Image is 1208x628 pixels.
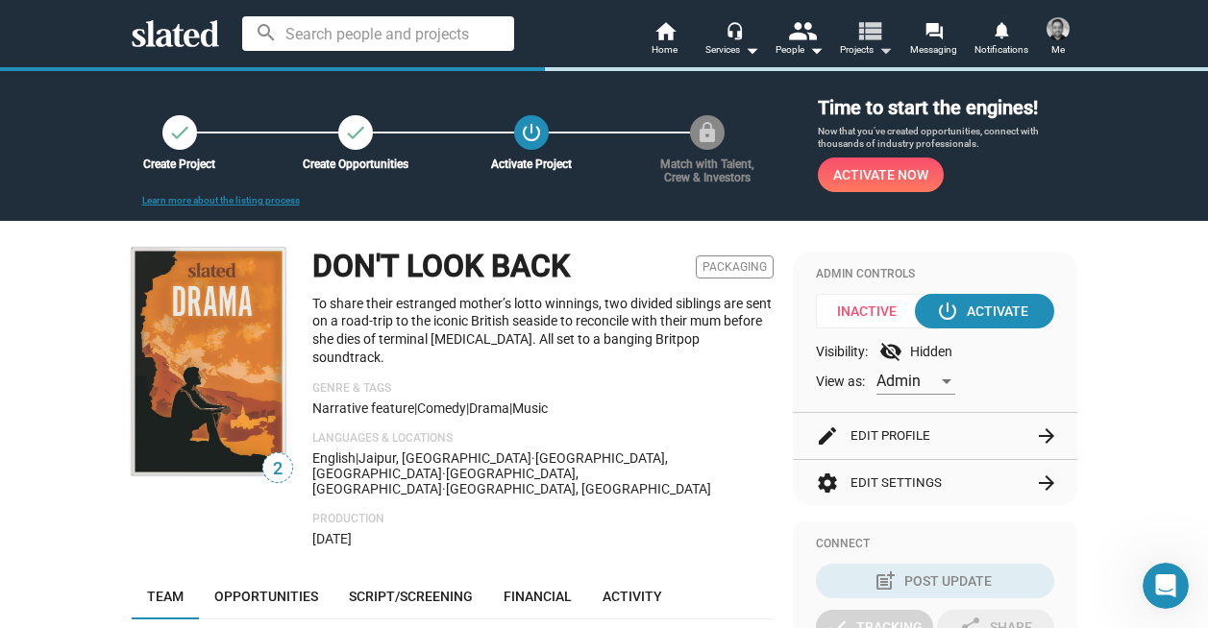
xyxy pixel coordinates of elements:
span: [DATE] [312,531,352,546]
mat-icon: power_settings_new [520,121,543,144]
button: Post Update [816,564,1054,598]
mat-icon: headset_mic [726,21,743,38]
span: Team [147,589,184,604]
mat-icon: arrow_forward [1035,471,1058,495]
span: Projects [840,38,893,61]
div: Admin Controls [816,267,1054,282]
span: Admin [876,372,921,390]
button: People [766,19,833,61]
mat-icon: arrow_drop_down [804,38,827,61]
span: Packaging [696,255,774,278]
span: | [414,400,417,416]
p: Production [312,512,774,527]
a: Messaging [900,19,968,61]
span: | [509,400,512,416]
div: People [776,38,824,61]
button: Edit Profile [816,413,1054,459]
span: [GEOGRAPHIC_DATA], [GEOGRAPHIC_DATA] [446,481,711,496]
div: Post Update [877,564,992,598]
iframe: Intercom live chat [1143,563,1189,609]
a: Opportunities [199,573,333,619]
mat-icon: check [344,121,367,144]
button: Sean Scott GriffinMe [1035,13,1081,63]
span: · [442,466,446,481]
mat-icon: check [168,121,191,144]
span: Music [512,400,548,416]
mat-icon: visibility_off [879,340,902,363]
span: · [531,450,535,466]
img: Sean Scott Griffin [1047,17,1070,40]
div: Create Project [116,157,243,171]
button: Activate [915,294,1054,328]
span: Narrative feature [312,400,414,416]
span: Opportunities [214,589,318,604]
input: Search people and projects [242,16,514,51]
span: Financial [504,589,572,604]
span: English [312,450,356,466]
span: Activity [603,589,662,604]
button: Activate Project [514,115,549,150]
a: Notifications [968,19,1035,61]
span: 2 [263,456,292,482]
span: Activate Now [833,157,928,192]
p: Genre & Tags [312,381,774,397]
span: Messaging [910,38,957,61]
div: Activate [940,294,1028,328]
span: Home [652,38,678,61]
span: Drama [469,400,509,416]
mat-icon: settings [816,471,839,495]
mat-icon: home [653,19,677,42]
span: Script/Screening [349,589,473,604]
a: Create Opportunities [338,115,373,150]
button: Activate Now [818,157,944,192]
span: Notifications [974,38,1028,61]
div: Create Opportunities [292,157,419,171]
mat-icon: arrow_drop_down [874,38,897,61]
button: Projects [833,19,900,61]
mat-icon: notifications [992,20,1010,38]
a: Learn more about the listing process [142,195,300,205]
a: Financial [488,573,587,619]
a: Script/Screening [333,573,488,619]
span: | [466,400,469,416]
p: Now that you’ve created opportunities, connect with thousands of industry professionals. [818,125,1077,151]
span: Jaipur, [GEOGRAPHIC_DATA] [358,450,531,466]
mat-icon: power_settings_new [936,300,959,323]
a: Team [132,573,199,619]
div: Services [705,38,759,61]
div: Activate Project [468,157,595,171]
span: · [442,481,446,496]
mat-icon: edit [816,424,839,447]
mat-icon: people [787,16,815,44]
span: View as: [816,373,865,391]
span: Me [1051,38,1065,61]
span: | [356,450,358,466]
mat-icon: arrow_drop_down [740,38,763,61]
h1: DON'T LOOK BACK [312,246,570,287]
span: Comedy [417,400,466,416]
h3: Time to start the engines! [818,95,1077,121]
span: [GEOGRAPHIC_DATA], [GEOGRAPHIC_DATA] [312,466,579,496]
img: DON'T LOOK BACK [132,248,285,475]
mat-icon: arrow_forward [1035,424,1058,447]
mat-icon: forum [924,21,943,39]
mat-icon: view_list [854,16,882,44]
button: Edit Settings [816,460,1054,506]
a: Home [631,19,699,61]
div: Visibility: Hidden [816,340,1054,363]
span: [GEOGRAPHIC_DATA], [GEOGRAPHIC_DATA] [312,450,668,481]
button: Services [699,19,766,61]
span: Inactive [816,294,932,328]
mat-icon: post_add [874,569,897,592]
div: Connect [816,537,1054,552]
p: To share their estranged mother’s lotto winnings, two divided siblings are sent on a road-trip to... [312,295,774,366]
p: Languages & Locations [312,431,774,447]
a: Activity [587,573,678,619]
